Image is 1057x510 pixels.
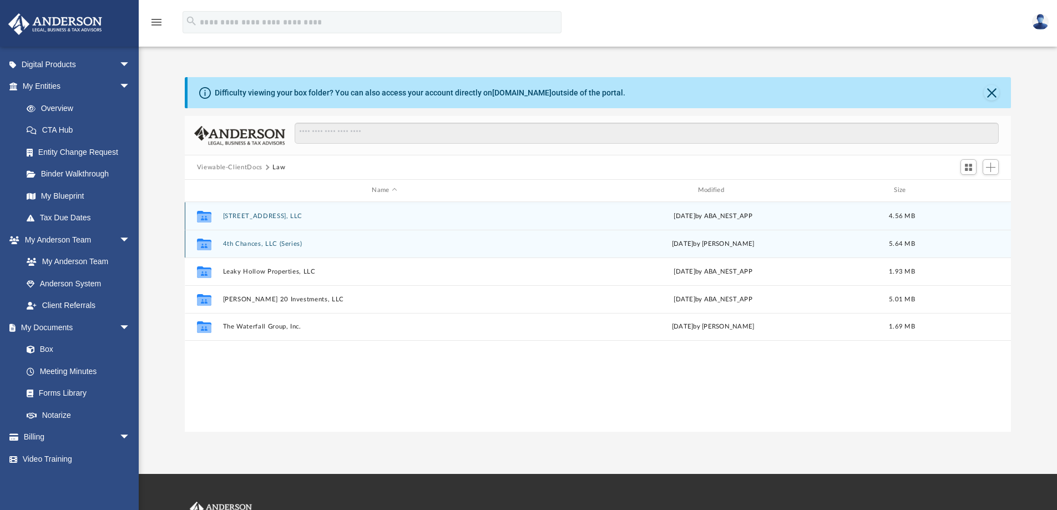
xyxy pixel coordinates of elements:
[8,448,141,470] a: Video Training
[16,382,136,405] a: Forms Library
[671,240,693,246] span: [DATE]
[8,75,147,98] a: My Entitiesarrow_drop_down
[8,229,141,251] a: My Anderson Teamarrow_drop_down
[119,426,141,449] span: arrow_drop_down
[16,185,141,207] a: My Blueprint
[119,53,141,76] span: arrow_drop_down
[190,185,218,195] div: id
[1032,14,1049,30] img: User Pic
[889,213,915,219] span: 4.56 MB
[879,185,924,195] div: Size
[8,53,147,75] a: Digital Productsarrow_drop_down
[889,324,915,330] span: 1.69 MB
[185,15,198,27] i: search
[222,296,546,303] button: [PERSON_NAME] 20 Investments, LLC
[889,240,915,246] span: 5.64 MB
[889,296,915,302] span: 5.01 MB
[119,75,141,98] span: arrow_drop_down
[8,316,141,339] a: My Documentsarrow_drop_down
[551,239,874,249] div: by [PERSON_NAME]
[929,185,1007,195] div: id
[222,185,546,195] div: Name
[150,21,163,29] a: menu
[222,240,546,248] button: 4th Chances, LLC (Series)
[222,213,546,220] button: [STREET_ADDRESS], LLC
[16,404,141,426] a: Notarize
[185,202,1012,432] div: grid
[16,360,141,382] a: Meeting Minutes
[295,123,999,144] input: Search files and folders
[215,87,625,99] div: Difficulty viewing your box folder? You can also access your account directly on outside of the p...
[551,322,874,332] div: [DATE] by [PERSON_NAME]
[984,85,999,100] button: Close
[16,272,141,295] a: Anderson System
[16,207,147,229] a: Tax Due Dates
[150,16,163,29] i: menu
[551,294,874,304] div: [DATE] by ABA_NEST_APP
[889,268,915,274] span: 1.93 MB
[16,141,147,163] a: Entity Change Request
[16,295,141,317] a: Client Referrals
[16,251,136,273] a: My Anderson Team
[960,159,977,175] button: Switch to Grid View
[16,163,147,185] a: Binder Walkthrough
[551,266,874,276] div: [DATE] by ABA_NEST_APP
[222,268,546,275] button: Leaky Hollow Properties, LLC
[983,159,999,175] button: Add
[197,163,262,173] button: Viewable-ClientDocs
[16,119,147,142] a: CTA Hub
[222,323,546,330] button: The Waterfall Group, Inc.
[119,229,141,251] span: arrow_drop_down
[8,426,147,448] a: Billingarrow_drop_down
[492,88,552,97] a: [DOMAIN_NAME]
[551,185,875,195] div: Modified
[16,339,136,361] a: Box
[272,163,285,173] button: Law
[5,13,105,35] img: Anderson Advisors Platinum Portal
[551,211,874,221] div: [DATE] by ABA_NEST_APP
[119,316,141,339] span: arrow_drop_down
[16,97,147,119] a: Overview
